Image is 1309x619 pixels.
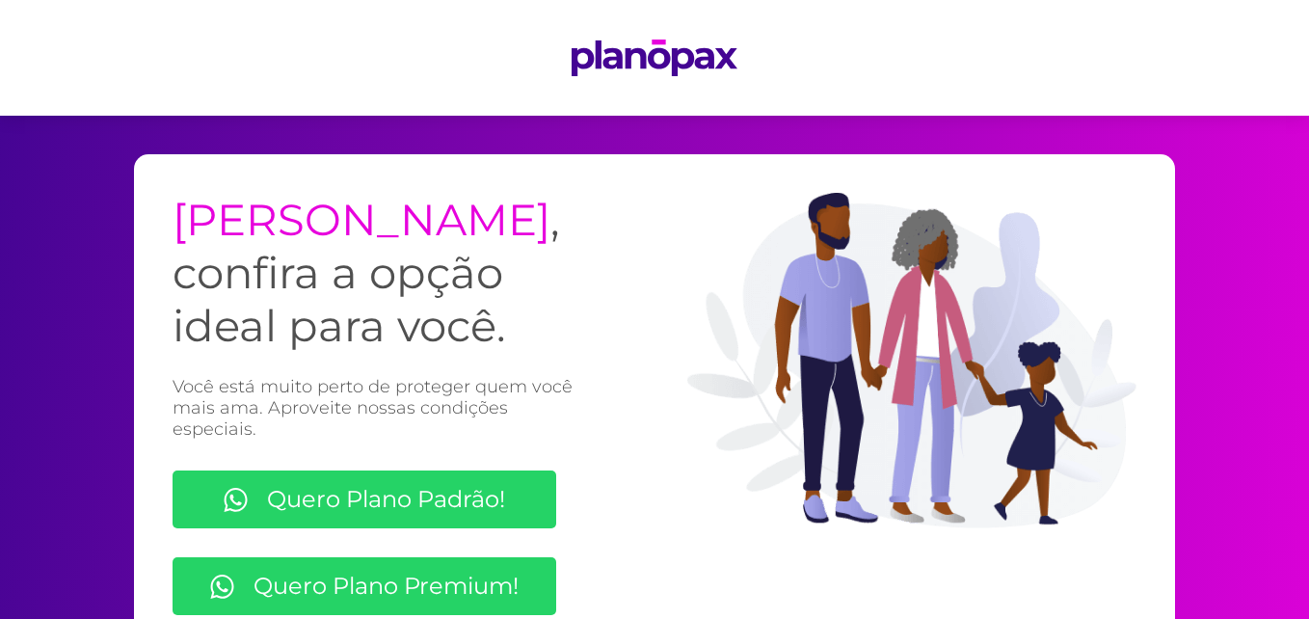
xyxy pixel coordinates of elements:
img: fale com consultor [224,488,248,512]
a: Quero Plano Premium! [173,557,556,615]
a: Quero Plano Padrão! [173,471,556,528]
span: [PERSON_NAME] [173,193,550,246]
h2: , confira a opção ideal para você. [173,193,587,352]
p: Você está muito perto de proteger quem você mais ama. Aproveite nossas condições especiais. [173,376,587,440]
img: family [687,193,1136,528]
img: fale com consultor [210,575,234,599]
